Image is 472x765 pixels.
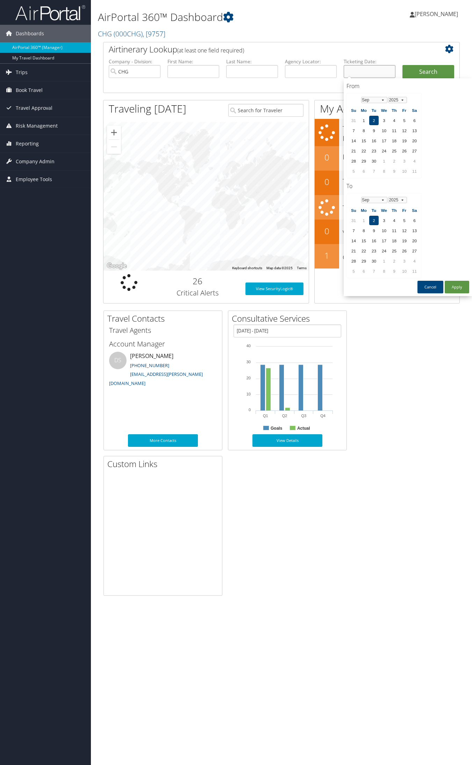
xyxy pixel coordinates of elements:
[246,344,251,348] tspan: 40
[400,256,409,266] td: 3
[369,236,379,245] td: 16
[16,99,52,117] span: Travel Approval
[301,414,307,418] text: Q3
[359,216,369,225] td: 1
[379,166,389,176] td: 8
[379,236,389,245] td: 17
[128,434,198,447] a: More Contacts
[400,106,409,115] th: Fr
[379,206,389,215] th: We
[109,339,217,349] h3: Account Manager
[246,360,251,364] tspan: 30
[16,171,52,188] span: Employee Tools
[346,182,422,190] h4: To
[369,126,379,135] td: 9
[410,146,419,156] td: 27
[369,146,379,156] td: 23
[389,266,399,276] td: 9
[402,65,454,79] button: Search
[417,281,443,293] button: Cancel
[389,216,399,225] td: 4
[379,126,389,135] td: 10
[107,140,121,154] button: Zoom out
[389,166,399,176] td: 9
[315,176,339,188] h2: 0
[400,166,409,176] td: 10
[379,266,389,276] td: 8
[130,362,169,369] a: [PHONE_NUMBER]
[410,126,419,135] td: 13
[285,58,337,65] label: Agency Locator:
[379,136,389,145] td: 17
[359,256,369,266] td: 29
[359,246,369,256] td: 22
[343,173,459,186] h3: Travelers Need Help (Safety Check)
[369,106,379,115] th: Tu
[389,246,399,256] td: 25
[107,313,222,324] h2: Travel Contacts
[297,266,307,270] a: Terms (opens in new tab)
[15,5,85,21] img: airportal-logo.png
[400,206,409,215] th: Fr
[167,58,219,65] label: First Name:
[400,116,409,125] td: 5
[410,246,419,256] td: 27
[249,408,251,412] tspan: 0
[315,151,339,163] h2: 0
[410,266,419,276] td: 11
[410,3,465,24] a: [PERSON_NAME]
[349,266,358,276] td: 5
[369,246,379,256] td: 23
[389,156,399,166] td: 2
[410,236,419,245] td: 20
[109,371,203,386] a: [EMAIL_ADDRESS][PERSON_NAME][DOMAIN_NAME]
[107,126,121,140] button: Zoom in
[349,206,358,215] th: Su
[297,426,310,431] text: Actual
[359,266,369,276] td: 6
[369,116,379,125] td: 2
[389,146,399,156] td: 25
[389,206,399,215] th: Th
[349,226,358,235] td: 7
[389,106,399,115] th: Th
[16,64,28,81] span: Trips
[346,82,422,90] h4: From
[410,226,419,235] td: 13
[16,117,58,135] span: Risk Management
[359,166,369,176] td: 6
[16,81,43,99] span: Book Travel
[410,216,419,225] td: 6
[349,256,358,266] td: 28
[246,392,251,396] tspan: 10
[226,58,278,65] label: Last Name:
[282,414,287,418] text: Q2
[232,266,262,271] button: Keyboard shortcuts
[349,246,358,256] td: 21
[343,224,459,238] h3: Vendor Contracts Expiring
[379,246,389,256] td: 24
[359,146,369,156] td: 22
[400,216,409,225] td: 5
[107,458,222,470] h2: Custom Links
[369,166,379,176] td: 7
[177,47,244,54] span: (at least one field required)
[379,256,389,266] td: 1
[343,200,459,213] h3: Trips Missing Hotels
[349,136,358,145] td: 14
[410,106,419,115] th: Sa
[109,326,217,335] h3: Travel Agents
[359,156,369,166] td: 29
[160,275,235,287] h2: 26
[389,256,399,266] td: 2
[359,226,369,235] td: 8
[379,116,389,125] td: 3
[389,126,399,135] td: 11
[16,153,55,170] span: Company Admin
[400,126,409,135] td: 12
[109,58,160,65] label: Company - Division:
[315,119,459,146] a: Travel Approvals Pending (Advisor Booked)
[315,171,459,195] a: 0Travelers Need Help (Safety Check)
[359,136,369,145] td: 15
[410,136,419,145] td: 20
